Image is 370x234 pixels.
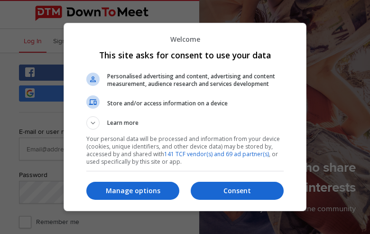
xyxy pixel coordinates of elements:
[86,116,284,130] button: Learn more
[86,49,284,61] h1: This site asks for consent to use your data
[164,150,269,158] a: 141 TCF vendor(s) and 69 ad partner(s)
[191,186,284,196] p: Consent
[86,35,284,44] p: Welcome
[64,23,306,211] div: This site asks for consent to use your data
[107,119,139,130] span: Learn more
[86,186,179,196] p: Manage options
[107,73,284,88] span: Personalised advertising and content, advertising and content measurement, audience research and ...
[191,182,284,200] button: Consent
[107,100,284,107] span: Store and/or access information on a device
[86,135,284,166] p: Your personal data will be processed and information from your device (cookies, unique identifier...
[86,182,179,200] button: Manage options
